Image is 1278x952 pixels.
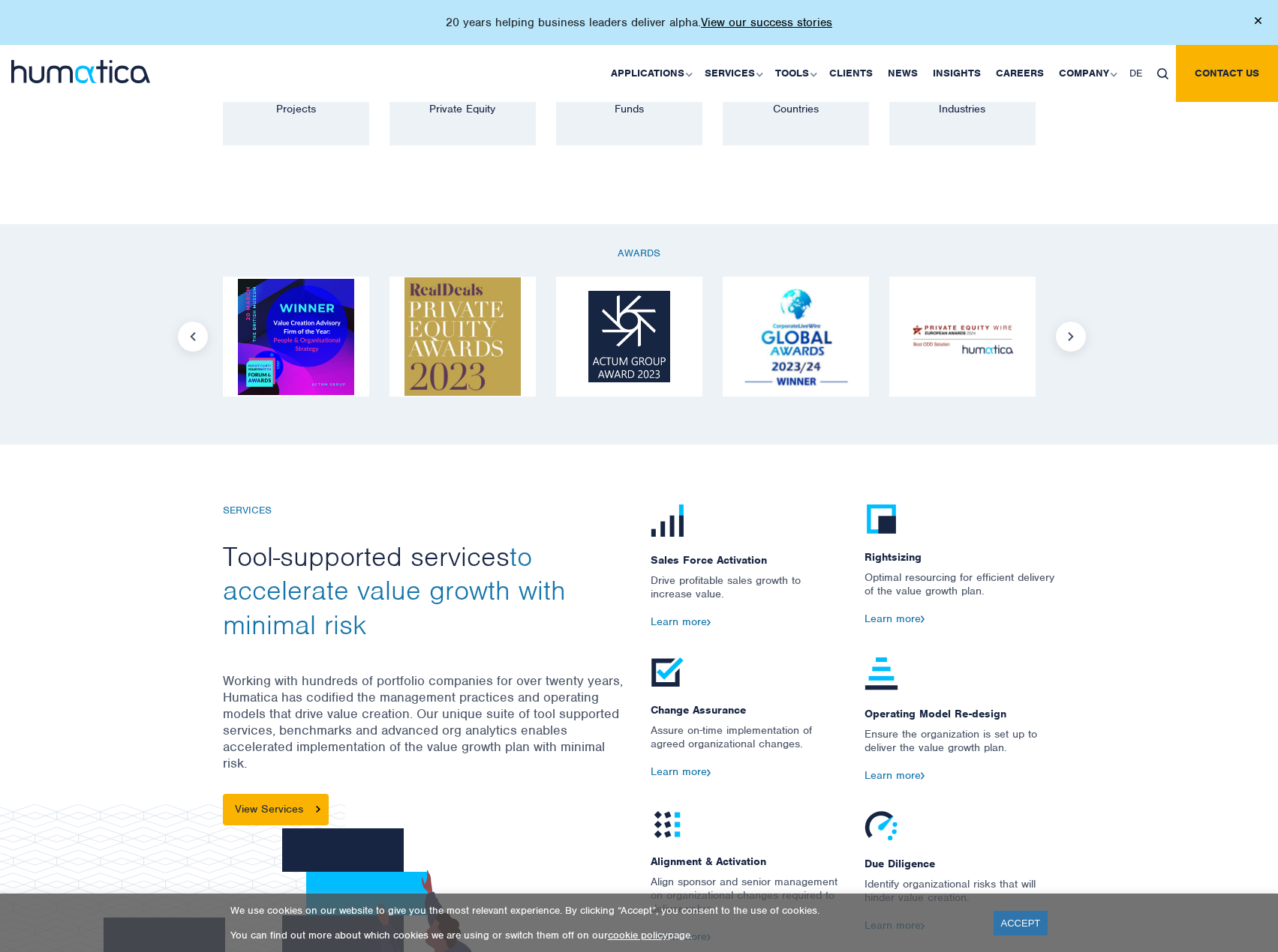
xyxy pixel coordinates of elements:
a: DE [1122,45,1150,102]
a: News [880,45,925,102]
a: Learn more [651,765,711,778]
img: arrow2 [921,615,925,622]
a: Learn more [651,615,711,628]
p: Projects [238,100,354,115]
p: You can find out more about which cookies we are using or switch them off on our page. [230,929,975,942]
span: Sales Force Activation [651,539,842,573]
a: Services [697,45,768,102]
img: Logo [738,279,854,395]
img: search_icon [1157,68,1168,79]
span: Operating Model Re-design [865,693,1056,727]
img: arrow2 [707,619,711,626]
a: View Services [223,794,329,825]
p: 20 years helping business leaders deliver alpha. [446,15,832,30]
span: Alignment & Activation [651,840,842,875]
span: Rightsizing [865,536,1056,570]
p: Working with hundreds of portfolio companies for over twenty years, Humatica has codified the man... [223,672,628,794]
a: Contact us [1176,45,1278,102]
p: Assure on-time implementation of agreed organizational changes. [651,723,842,765]
a: Insights [925,45,988,102]
p: We use cookies on our website to give you the most relevant experience. By clicking “Accept”, you... [230,904,975,917]
img: Logo [904,315,1021,359]
p: Drive profitable sales growth to increase value. [651,573,842,615]
a: Clients [822,45,880,102]
span: to accelerate value growth with minimal risk [223,539,566,642]
img: logo [11,60,150,83]
a: Learn more [865,612,925,625]
p: Ensure the organization is set up to deliver the value growth plan. [865,727,1056,769]
img: arrowicon [316,806,320,813]
img: Logo [404,277,521,397]
a: Careers [988,45,1051,102]
h6: SERVICES [223,504,628,517]
img: Logo [588,291,670,382]
img: arrow2 [921,772,925,779]
p: Industries [904,100,1021,115]
a: Tools [768,45,822,102]
p: Private Equity [404,100,521,115]
a: Company [1051,45,1122,102]
a: ACCEPT [994,911,1048,936]
a: cookie policy [608,929,668,942]
p: AWARDS [223,247,1056,259]
img: Logo [238,279,354,395]
img: arrow2 [707,769,711,776]
button: Next [1056,322,1086,352]
p: Identify organizational risks that will hinder value creation. [865,877,1056,919]
span: DE [1129,67,1142,79]
p: Optimal resourcing for efficient delivery of the value growth plan. [865,570,1056,612]
p: Funds [571,100,687,115]
p: Countries [738,100,854,115]
a: Learn more [865,768,925,782]
button: Previous [178,322,208,352]
a: Applications [603,45,697,102]
h2: Tool-supported services [223,540,628,642]
p: Align sponsor and senior management on organizational changes required to deliver value. [651,875,842,930]
a: View our success stories [701,15,832,30]
span: Due Diligence [865,843,1056,877]
span: Change Assurance [651,689,842,723]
